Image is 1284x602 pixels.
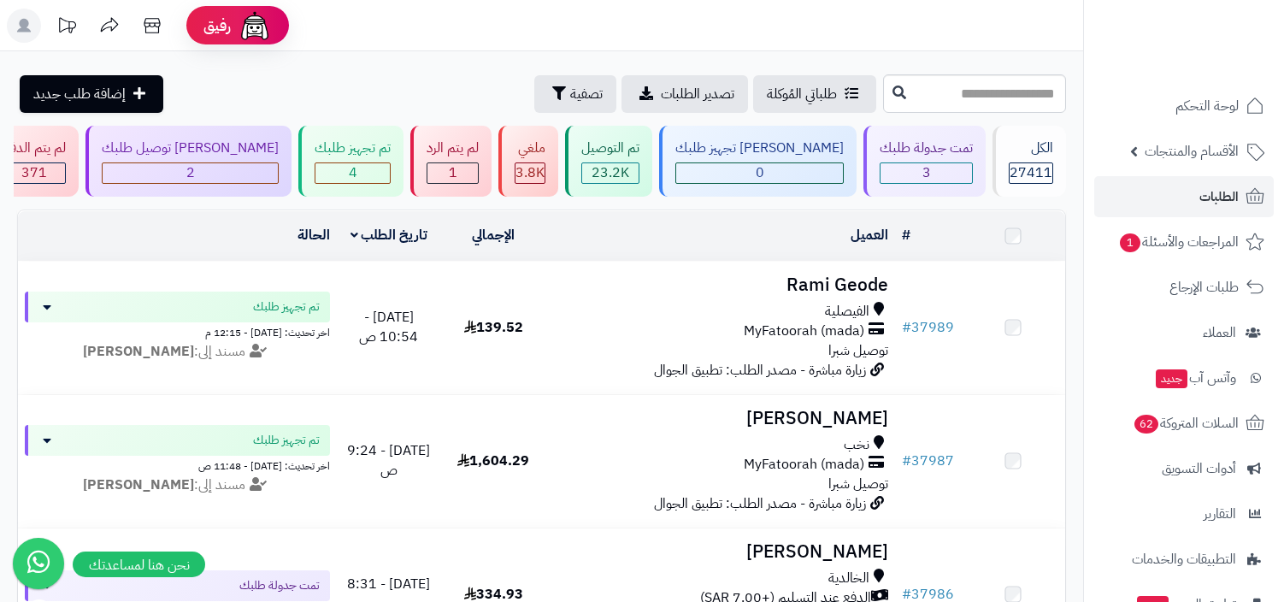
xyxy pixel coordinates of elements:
span: [DATE] - 9:24 ص [347,440,430,481]
div: 4 [315,163,390,183]
div: 23212 [582,163,639,183]
span: 3 [922,162,931,183]
a: ملغي 3.8K [495,126,562,197]
span: طلبات الإرجاع [1169,275,1239,299]
span: 23.2K [592,162,629,183]
a: طلباتي المُوكلة [753,75,876,113]
div: 371 [3,163,65,183]
a: الإجمالي [472,225,515,245]
div: الكل [1009,139,1053,158]
a: العملاء [1094,312,1274,353]
div: 1 [427,163,478,183]
span: 1 [449,162,457,183]
span: 139.52 [464,317,523,338]
span: MyFatoorah (mada) [744,455,864,475]
div: 0 [676,163,843,183]
span: 2 [186,162,195,183]
a: المراجعات والأسئلة1 [1094,221,1274,263]
div: 3818 [515,163,545,183]
a: [PERSON_NAME] تجهيز طلبك 0 [656,126,860,197]
a: تحديثات المنصة [45,9,88,47]
button: تصفية [534,75,616,113]
a: تم تجهيز طلبك 4 [295,126,407,197]
div: 2 [103,163,278,183]
a: التقارير [1094,493,1274,534]
a: لوحة التحكم [1094,86,1274,127]
a: وآتس آبجديد [1094,357,1274,398]
strong: [PERSON_NAME] [83,341,194,362]
a: إضافة طلب جديد [20,75,163,113]
span: 1 [1120,233,1140,252]
div: اخر تحديث: [DATE] - 12:15 م [25,322,330,340]
span: العملاء [1203,321,1236,345]
span: تصدير الطلبات [661,84,734,104]
h3: [PERSON_NAME] [553,409,888,428]
span: رفيق [203,15,231,36]
span: التطبيقات والخدمات [1132,547,1236,571]
img: ai-face.png [238,9,272,43]
span: التقارير [1204,502,1236,526]
span: 371 [21,162,47,183]
a: الحالة [297,225,330,245]
a: أدوات التسويق [1094,448,1274,489]
span: أدوات التسويق [1162,457,1236,481]
span: وآتس آب [1154,366,1236,390]
a: تم التوصيل 23.2K [562,126,656,197]
span: إضافة طلب جديد [33,84,126,104]
h3: Rami Geode [553,275,888,295]
span: المراجعات والأسئلة [1118,230,1239,254]
div: اخر تحديث: [DATE] - 11:48 ص [25,456,330,474]
span: جديد [1156,369,1187,388]
a: #37989 [902,317,954,338]
a: العميل [851,225,888,245]
a: طلبات الإرجاع [1094,267,1274,308]
span: الفيصلية [825,302,869,322]
a: #37987 [902,451,954,471]
span: الخالدية [828,569,869,588]
span: توصيل شبرا [828,340,888,361]
span: # [902,451,911,471]
a: [PERSON_NAME] توصيل طلبك 2 [82,126,295,197]
span: تصفية [570,84,603,104]
span: [DATE] - 10:54 ص [359,307,418,347]
span: MyFatoorah (mada) [744,322,864,341]
a: لم يتم الرد 1 [407,126,495,197]
span: الطلبات [1199,185,1239,209]
a: تمت جدولة طلبك 3 [860,126,989,197]
div: تم تجهيز طلبك [315,139,391,158]
div: [PERSON_NAME] تجهيز طلبك [675,139,844,158]
span: الأقسام والمنتجات [1145,139,1239,163]
span: 0 [756,162,764,183]
span: 27411 [1010,162,1052,183]
div: تمت جدولة طلبك [880,139,973,158]
span: السلات المتروكة [1133,411,1239,435]
span: # [902,317,911,338]
div: لم يتم الرد [427,139,479,158]
div: تم التوصيل [581,139,639,158]
a: التطبيقات والخدمات [1094,539,1274,580]
span: تم تجهيز طلبك [253,432,320,449]
span: توصيل شبرا [828,474,888,494]
span: طلباتي المُوكلة [767,84,837,104]
div: [PERSON_NAME] توصيل طلبك [102,139,279,158]
span: 4 [349,162,357,183]
a: الطلبات [1094,176,1274,217]
a: السلات المتروكة62 [1094,403,1274,444]
div: 3 [881,163,972,183]
span: 1,604.29 [457,451,529,471]
span: لوحة التحكم [1175,94,1239,118]
a: تاريخ الطلب [350,225,428,245]
span: تمت جدولة طلبك [239,577,320,594]
span: تم تجهيز طلبك [253,298,320,316]
a: تصدير الطلبات [621,75,748,113]
div: مسند إلى: [12,475,343,495]
div: مسند إلى: [12,342,343,362]
span: 3.8K [515,162,545,183]
span: زيارة مباشرة - مصدر الطلب: تطبيق الجوال [654,493,866,514]
div: ملغي [515,139,545,158]
a: الكل27411 [989,126,1069,197]
span: نخب [844,435,869,455]
a: # [902,225,910,245]
span: زيارة مباشرة - مصدر الطلب: تطبيق الجوال [654,360,866,381]
span: 62 [1134,415,1158,434]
